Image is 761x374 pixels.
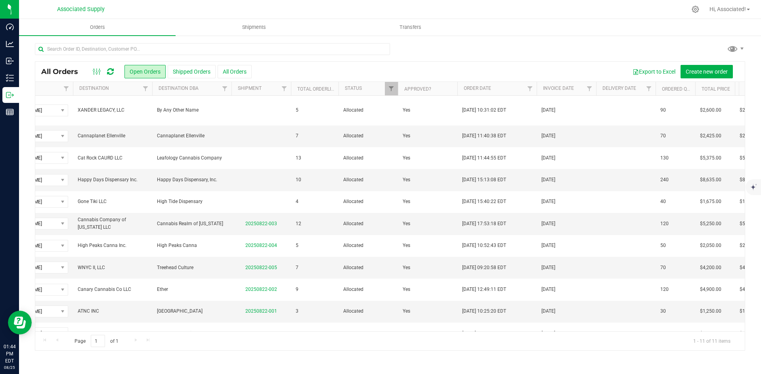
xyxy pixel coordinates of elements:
[296,132,298,140] span: 7
[583,82,596,95] a: Filter
[296,264,298,271] span: 7
[543,85,574,91] a: Invoice Date
[91,335,105,347] input: 1
[541,132,555,140] span: [DATE]
[78,242,147,249] span: High Peaks Canna Inc.
[157,176,227,184] span: Happy Days Dispensary, Inc.
[6,40,14,48] inline-svg: Analytics
[389,24,432,31] span: Transfers
[238,85,262,91] a: Shipment
[78,132,147,140] span: Cannaplanet Ellenville
[6,91,14,99] inline-svg: Outbound
[740,106,761,114] span: $2,600.00
[78,198,147,205] span: Gone Tiki LLC
[660,132,666,140] span: 70
[343,106,393,114] span: Allocated
[660,242,666,249] span: 50
[4,343,15,365] p: 01:44 PM EDT
[78,216,147,231] span: Cannabis Company of [US_STATE] LLC
[464,85,491,91] a: Order Date
[627,65,681,78] button: Export to Excel
[403,220,410,228] span: Yes
[78,154,147,162] span: Cat Rock CAURD LLC
[740,330,761,337] span: $1,785.00
[662,86,692,92] a: Ordered qty
[78,264,147,271] span: WNYC II, LLC
[660,308,666,315] span: 30
[740,220,761,228] span: $5,250.00
[296,220,301,228] span: 12
[541,106,555,114] span: [DATE]
[403,176,410,184] span: Yes
[462,220,506,228] span: [DATE] 17:53:18 EDT
[541,308,555,315] span: [DATE]
[462,198,506,205] span: [DATE] 15:40:22 EDT
[700,264,721,271] span: $4,200.00
[245,265,277,270] a: 20250822-005
[176,19,332,36] a: Shipments
[403,132,410,140] span: Yes
[343,264,393,271] span: Allocated
[343,132,393,140] span: Allocated
[41,67,86,76] span: All Orders
[6,23,14,31] inline-svg: Dashboard
[245,243,277,248] a: 20250822-004
[700,106,721,114] span: $2,600.00
[642,82,656,95] a: Filter
[157,286,227,293] span: Ether
[462,264,506,271] span: [DATE] 09:20:58 EDT
[157,242,227,249] span: High Peaks Canna
[660,198,666,205] span: 40
[79,85,109,91] a: Destination
[541,220,555,228] span: [DATE]
[403,198,410,205] span: Yes
[541,154,555,162] span: [DATE]
[541,198,555,205] span: [DATE]
[19,19,176,36] a: Orders
[700,308,721,315] span: $1,250.00
[296,330,301,337] span: 16
[157,220,227,228] span: Cannabis Realm of [US_STATE]
[157,132,227,140] span: Cannaplanet Ellenville
[541,330,555,337] span: [DATE]
[462,242,506,249] span: [DATE] 10:52:43 EDT
[462,176,506,184] span: [DATE] 15:13:08 EDT
[740,242,761,249] span: $2,050.00
[687,335,737,347] span: 1 - 11 of 11 items
[403,330,410,337] span: Yes
[345,85,362,91] a: Status
[4,365,15,370] p: 08/25
[740,308,761,315] span: $1,250.00
[686,68,728,75] span: Create new order
[218,65,252,78] button: All Orders
[541,264,555,271] span: [DATE]
[297,86,340,92] a: Total Orderlines
[245,308,277,314] a: 20250822-001
[690,6,700,13] div: Manage settings
[681,65,733,78] button: Create new order
[403,242,410,249] span: Yes
[541,242,555,249] span: [DATE]
[602,85,636,91] a: Delivery Date
[700,242,721,249] span: $2,050.00
[702,86,730,92] a: Total Price
[296,308,298,315] span: 3
[60,82,73,95] a: Filter
[343,286,393,293] span: Allocated
[700,198,721,205] span: $1,675.00
[157,154,227,162] span: Leafology Cannabis Company
[700,154,721,162] span: $5,375.00
[541,176,555,184] span: [DATE]
[462,308,506,315] span: [DATE] 10:25:20 EDT
[541,286,555,293] span: [DATE]
[296,106,298,114] span: 5
[462,154,506,162] span: [DATE] 11:44:55 EDT
[403,264,410,271] span: Yes
[343,198,393,205] span: Allocated
[245,330,277,336] a: 20250818-001
[709,6,746,12] span: Hi, Associated!
[403,308,410,315] span: Yes
[157,198,227,205] span: High Tide Dispensary
[296,286,298,293] span: 9
[462,132,506,140] span: [DATE] 11:40:38 EDT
